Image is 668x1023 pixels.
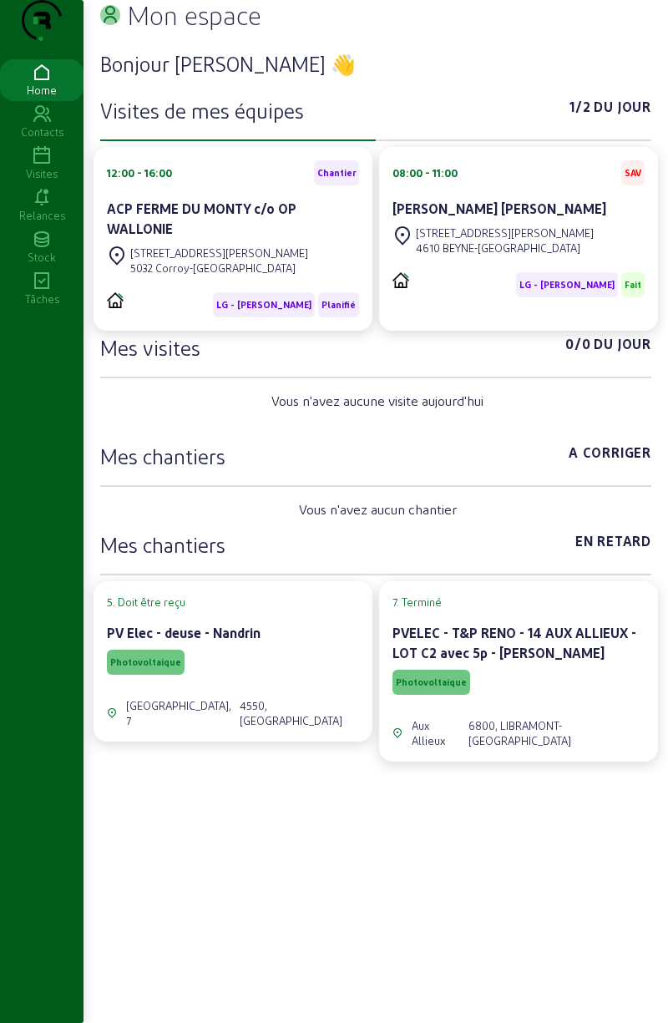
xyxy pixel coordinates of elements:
[396,676,467,688] span: Photovoltaique
[519,279,615,291] span: LG - [PERSON_NAME]
[100,50,651,77] h3: Bonjour [PERSON_NAME] 👋
[569,97,590,124] span: 1/2
[271,391,483,411] span: Vous n'avez aucune visite aujourd'hui
[392,165,458,180] div: 08:00 - 11:00
[594,334,651,361] span: Du jour
[130,246,308,261] div: [STREET_ADDRESS][PERSON_NAME]
[416,225,594,241] div: [STREET_ADDRESS][PERSON_NAME]
[625,167,641,179] span: SAV
[100,334,200,361] h3: Mes visites
[594,97,651,124] span: Du jour
[126,698,231,728] div: [GEOGRAPHIC_DATA], 7
[216,299,311,311] span: LG - [PERSON_NAME]
[392,272,409,288] img: PVELEC
[107,200,296,236] cam-card-title: ACP FERME DU MONTY c/o OP WALLONIE
[468,718,645,748] div: 6800, LIBRAMONT-[GEOGRAPHIC_DATA]
[100,443,225,469] h3: Mes chantiers
[299,499,457,519] span: Vous n'avez aucun chantier
[317,167,356,179] span: Chantier
[100,97,304,124] h3: Visites de mes équipes
[625,279,641,291] span: Fait
[107,165,172,180] div: 12:00 - 16:00
[392,625,636,661] cam-card-title: PVELEC - T&P RENO - 14 AUX ALLIEUX - LOT C2 avec 5p - [PERSON_NAME]
[569,443,651,469] span: A corriger
[321,299,356,311] span: Planifié
[107,595,359,610] cam-card-tag: 5. Doit être reçu
[130,261,308,276] div: 5032 Corroy-[GEOGRAPHIC_DATA]
[575,531,651,558] span: En retard
[107,625,261,641] cam-card-title: PV Elec - deuse - Nandrin
[100,531,225,558] h3: Mes chantiers
[240,698,359,728] div: 4550, [GEOGRAPHIC_DATA]
[392,595,645,610] cam-card-tag: 7. Terminé
[565,334,590,361] span: 0/0
[412,718,460,748] div: Aux Allieux
[107,292,124,308] img: PVELEC
[392,200,606,216] cam-card-title: [PERSON_NAME] [PERSON_NAME]
[416,241,594,256] div: 4610 BEYNE-[GEOGRAPHIC_DATA]
[110,656,181,668] span: Photovoltaique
